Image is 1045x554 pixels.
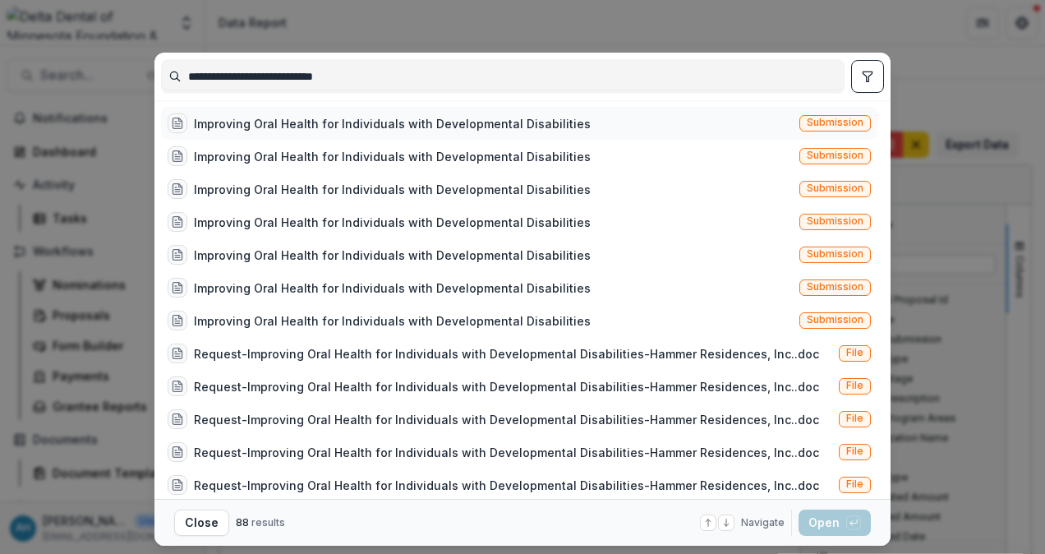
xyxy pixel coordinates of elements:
[194,148,591,165] div: Improving Oral Health for Individuals with Developmental Disabilities
[251,516,285,529] span: results
[194,247,591,264] div: Improving Oral Health for Individuals with Developmental Disabilities
[807,248,863,260] span: Submission
[807,150,863,161] span: Submission
[807,182,863,194] span: Submission
[236,516,249,529] span: 88
[807,314,863,325] span: Submission
[846,478,863,490] span: File
[194,181,591,198] div: Improving Oral Health for Individuals with Developmental Disabilities
[194,378,819,395] div: Request-Improving Oral Health for Individuals with Developmental Disabilities-Hammer Residences, ...
[194,115,591,132] div: Improving Oral Health for Individuals with Developmental Disabilities
[846,446,863,457] span: File
[846,347,863,358] span: File
[194,345,819,362] div: Request-Improving Oral Health for Individuals with Developmental Disabilities-Hammer Residences, ...
[174,510,229,536] button: Close
[194,444,819,461] div: Request-Improving Oral Health for Individuals with Developmental Disabilities-Hammer Residences, ...
[799,510,871,536] button: Open
[194,214,591,231] div: Improving Oral Health for Individuals with Developmental Disabilities
[194,279,591,297] div: Improving Oral Health for Individuals with Developmental Disabilities
[807,117,863,128] span: Submission
[194,411,819,428] div: Request-Improving Oral Health for Individuals with Developmental Disabilities-Hammer Residences, ...
[851,60,884,93] button: toggle filters
[846,380,863,391] span: File
[194,312,591,330] div: Improving Oral Health for Individuals with Developmental Disabilities
[741,515,785,530] span: Navigate
[846,413,863,424] span: File
[807,215,863,227] span: Submission
[194,477,819,494] div: Request-Improving Oral Health for Individuals with Developmental Disabilities-Hammer Residences, ...
[807,281,863,293] span: Submission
